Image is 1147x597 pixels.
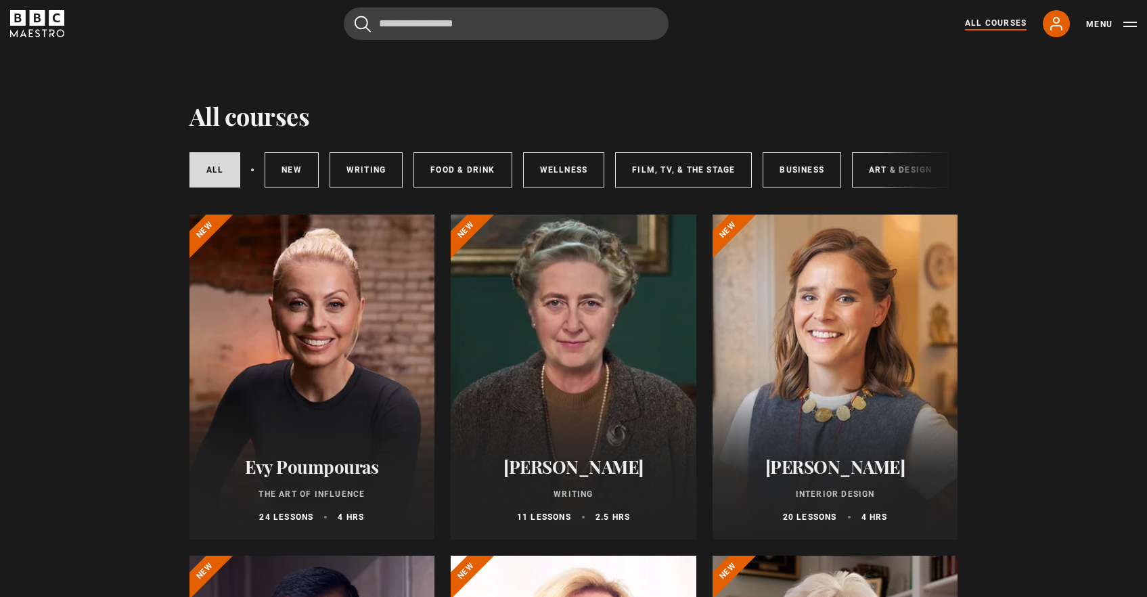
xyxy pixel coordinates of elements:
[595,511,630,523] p: 2.5 hrs
[783,511,837,523] p: 20 lessons
[10,10,64,37] svg: BBC Maestro
[729,488,942,500] p: Interior Design
[413,152,512,187] a: Food & Drink
[265,152,319,187] a: New
[206,456,419,477] h2: Evy Poumpouras
[355,16,371,32] button: Submit the search query
[259,511,313,523] p: 24 lessons
[852,152,949,187] a: Art & Design
[965,17,1027,30] a: All Courses
[729,456,942,477] h2: [PERSON_NAME]
[615,152,752,187] a: Film, TV, & The Stage
[467,488,680,500] p: Writing
[523,152,605,187] a: Wellness
[344,7,669,40] input: Search
[189,102,310,130] h1: All courses
[330,152,403,187] a: Writing
[861,511,888,523] p: 4 hrs
[206,488,419,500] p: The Art of Influence
[763,152,841,187] a: Business
[189,215,435,539] a: Evy Poumpouras The Art of Influence 24 lessons 4 hrs New
[713,215,958,539] a: [PERSON_NAME] Interior Design 20 lessons 4 hrs New
[338,511,364,523] p: 4 hrs
[517,511,571,523] p: 11 lessons
[1086,18,1137,31] button: Toggle navigation
[451,215,696,539] a: [PERSON_NAME] Writing 11 lessons 2.5 hrs New
[189,152,241,187] a: All
[467,456,680,477] h2: [PERSON_NAME]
